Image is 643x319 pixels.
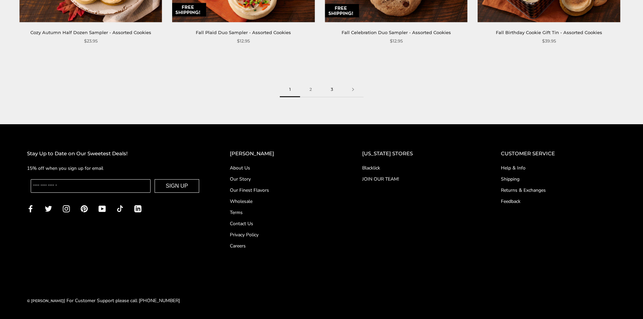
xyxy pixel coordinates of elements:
a: Our Finest Flavors [230,187,335,194]
a: Fall Birthday Cookie Gift Tin - Assorted Cookies [496,30,602,35]
span: $12.95 [237,37,250,45]
a: Pinterest [81,205,88,212]
span: $23.95 [84,37,98,45]
a: Cozy Autumn Half Dozen Sampler - Assorted Cookies [30,30,151,35]
a: YouTube [99,205,106,212]
h2: [US_STATE] STORES [362,150,474,158]
input: Enter your email [31,179,151,193]
a: Shipping [501,176,616,183]
div: | For Customer Support please call [PHONE_NUMBER] [27,297,180,304]
a: Feedback [501,198,616,205]
a: Fall Plaid Duo Sampler - Assorted Cookies [196,30,291,35]
span: $39.95 [542,37,556,45]
a: Our Story [230,176,335,183]
a: Returns & Exchanges [501,187,616,194]
a: 3 [321,82,343,97]
h2: Stay Up to Date on Our Sweetest Deals! [27,150,203,158]
a: Privacy Policy [230,231,335,238]
span: $12.95 [390,37,403,45]
span: 1 [280,82,300,97]
a: Careers [230,242,335,249]
a: TikTok [116,205,124,212]
a: Fall Celebration Duo Sampler - Assorted Cookies [342,30,451,35]
h2: CUSTOMER SERVICE [501,150,616,158]
a: Blacklick [362,164,474,171]
a: JOIN OUR TEAM! [362,176,474,183]
a: About Us [230,164,335,171]
h2: [PERSON_NAME] [230,150,335,158]
a: 2 [300,82,321,97]
a: Next page [343,82,364,97]
a: Facebook [27,205,34,212]
a: Terms [230,209,335,216]
a: Wholesale [230,198,335,205]
a: Contact Us [230,220,335,227]
a: Help & Info [501,164,616,171]
a: Twitter [45,205,52,212]
a: LinkedIn [134,205,141,212]
button: SIGN UP [155,179,199,193]
p: 15% off when you sign up for email [27,164,203,172]
a: © [PERSON_NAME] [27,298,64,303]
a: Instagram [63,205,70,212]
